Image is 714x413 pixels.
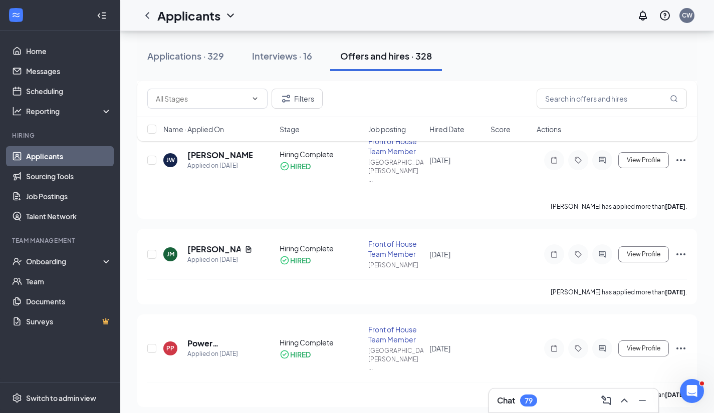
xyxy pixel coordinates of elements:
div: Hiring Complete [280,337,362,347]
svg: Notifications [637,10,649,22]
svg: Tag [572,156,584,164]
button: View Profile [618,152,669,168]
svg: ActiveChat [596,344,608,352]
svg: Filter [280,93,292,105]
div: PP [166,344,174,352]
a: Home [26,41,112,61]
span: Job posting [368,124,406,134]
svg: Tag [572,250,584,258]
a: Team [26,271,112,291]
input: All Stages [156,93,247,104]
div: Front of House Team Member [368,239,423,259]
svg: Ellipses [675,342,687,354]
div: Reporting [26,106,112,116]
button: ComposeMessage [598,392,614,408]
svg: ChevronDown [224,10,236,22]
svg: Note [548,156,560,164]
h5: [PERSON_NAME] [187,150,253,161]
svg: CheckmarkCircle [280,161,290,171]
button: View Profile [618,246,669,262]
p: [PERSON_NAME] has applied more than . [551,202,687,211]
div: Applied on [DATE] [187,161,253,171]
a: Talent Network [26,206,112,226]
span: Score [491,124,511,134]
b: [DATE] [665,288,685,296]
svg: ChevronLeft [141,10,153,22]
div: [GEOGRAPHIC_DATA][PERSON_NAME] ... [368,158,423,184]
a: Applicants [26,146,112,166]
svg: MagnifyingGlass [670,95,678,103]
span: Stage [280,124,300,134]
div: Switch to admin view [26,393,96,403]
div: HIRED [290,161,311,171]
b: [DATE] [665,203,685,210]
a: Scheduling [26,81,112,101]
div: Hiring Complete [280,243,362,253]
svg: Document [245,245,253,253]
svg: CheckmarkCircle [280,349,290,359]
svg: Note [548,250,560,258]
div: Team Management [12,236,110,245]
svg: Minimize [636,394,648,406]
span: Actions [537,124,561,134]
button: View Profile [618,340,669,356]
span: [DATE] [429,250,450,259]
iframe: Intercom live chat [680,379,704,403]
svg: Collapse [97,11,107,21]
div: HIRED [290,349,311,359]
h3: Chat [497,395,515,406]
p: [PERSON_NAME] has applied more than . [551,288,687,296]
div: Onboarding [26,256,103,266]
div: Front of House Team Member [368,324,423,344]
button: Minimize [634,392,650,408]
svg: ActiveChat [596,156,608,164]
svg: WorkstreamLogo [11,10,21,20]
button: ChevronUp [616,392,632,408]
a: Job Postings [26,186,112,206]
div: 79 [525,396,533,405]
span: [DATE] [429,344,450,353]
a: SurveysCrown [26,311,112,331]
span: View Profile [627,345,660,352]
div: Hiring [12,131,110,140]
svg: ChevronUp [618,394,630,406]
a: Messages [26,61,112,81]
div: Offers and hires · 328 [340,50,432,62]
div: HIRED [290,255,311,265]
div: [GEOGRAPHIC_DATA][PERSON_NAME] ... [368,346,423,372]
svg: Analysis [12,106,22,116]
div: [PERSON_NAME] [368,261,423,269]
span: [DATE] [429,156,450,165]
span: Hired Date [429,124,464,134]
svg: ChevronDown [251,95,259,103]
input: Search in offers and hires [537,89,687,109]
svg: UserCheck [12,256,22,266]
div: Applications · 329 [147,50,224,62]
svg: Tag [572,344,584,352]
div: JM [167,250,174,258]
div: JW [166,156,175,164]
svg: CheckmarkCircle [280,255,290,265]
h5: [PERSON_NAME] [187,244,241,255]
div: CW [682,11,692,20]
a: Documents [26,291,112,311]
span: Name · Applied On [163,124,224,134]
div: Applied on [DATE] [187,349,253,359]
svg: ComposeMessage [600,394,612,406]
b: [DATE] [665,391,685,398]
div: Interviews · 16 [252,50,312,62]
svg: QuestionInfo [659,10,671,22]
h5: Power [PERSON_NAME] [187,338,253,349]
svg: Note [548,344,560,352]
span: View Profile [627,251,660,258]
span: View Profile [627,157,660,164]
div: Hiring Complete [280,149,362,159]
svg: Settings [12,393,22,403]
a: Sourcing Tools [26,166,112,186]
svg: ActiveChat [596,250,608,258]
svg: Ellipses [675,154,687,166]
svg: Ellipses [675,248,687,260]
div: Applied on [DATE] [187,255,253,265]
button: Filter Filters [272,89,323,109]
